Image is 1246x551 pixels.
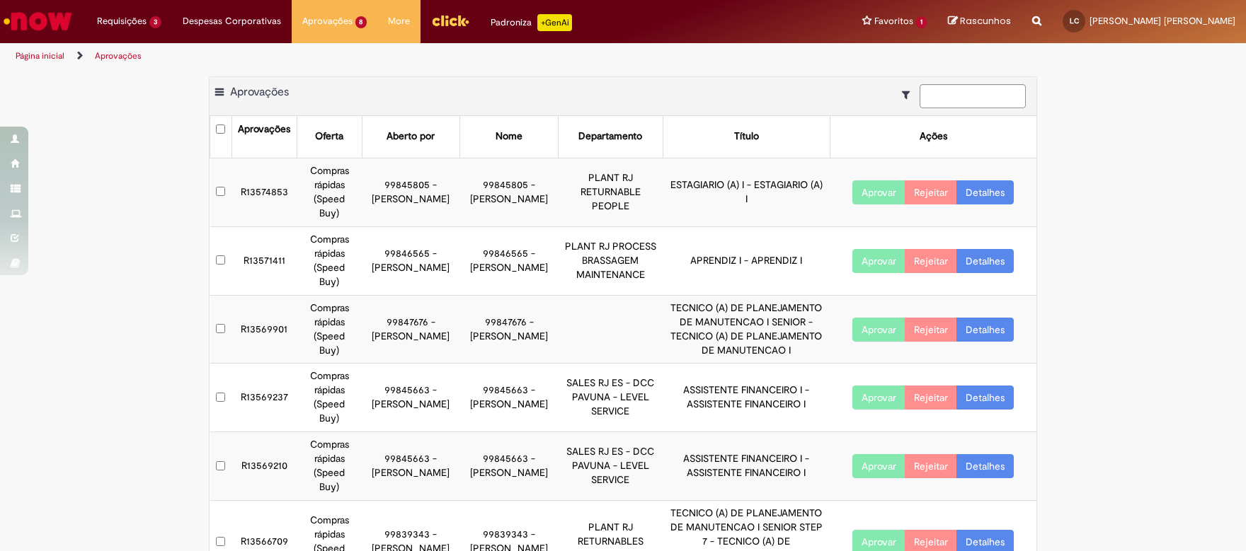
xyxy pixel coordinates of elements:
[297,364,362,432] td: Compras rápidas (Speed Buy)
[558,364,663,432] td: SALES RJ ES - DCC PAVUNA - LEVEL SERVICE
[852,180,905,204] button: Aprovar
[956,180,1014,204] a: Detalhes
[302,14,353,28] span: Aprovações
[362,295,460,364] td: 99847676 - [PERSON_NAME]
[663,226,830,295] td: APRENDIZ I - APRENDIZ I
[460,432,559,501] td: 99845663 - [PERSON_NAME]
[1090,15,1235,27] span: [PERSON_NAME] [PERSON_NAME]
[362,158,460,226] td: 99845805 - [PERSON_NAME]
[362,364,460,432] td: 99845663 - [PERSON_NAME]
[355,16,367,28] span: 8
[905,385,957,410] button: Rejeitar
[496,129,522,144] div: Nome
[578,129,642,144] div: Departamento
[238,122,290,137] div: Aprovações
[852,385,905,410] button: Aprovar
[315,129,343,144] div: Oferta
[537,14,572,31] p: +GenAi
[460,364,559,432] td: 99845663 - [PERSON_NAME]
[362,226,460,295] td: 99846565 - [PERSON_NAME]
[232,158,297,226] td: R13574853
[663,295,830,364] td: TECNICO (A) DE PLANEJAMENTO DE MANUTENCAO I SENIOR - TECNICO (A) DE PLANEJAMENTO DE MANUTENCAO I
[874,14,913,28] span: Favoritos
[734,129,759,144] div: Título
[387,129,435,144] div: Aberto por
[948,15,1011,28] a: Rascunhos
[232,364,297,432] td: R13569237
[297,295,362,364] td: Compras rápidas (Speed Buy)
[960,14,1011,28] span: Rascunhos
[232,295,297,364] td: R13569901
[905,318,957,342] button: Rejeitar
[149,16,161,28] span: 3
[16,50,64,62] a: Página inicial
[362,432,460,501] td: 99845663 - [PERSON_NAME]
[663,432,830,501] td: ASSISTENTE FINANCEIRO I - ASSISTENTE FINANCEIRO I
[905,180,957,204] button: Rejeitar
[11,43,820,69] ul: Trilhas de página
[905,249,957,273] button: Rejeitar
[558,158,663,226] td: PLANT RJ RETURNABLE PEOPLE
[460,158,559,226] td: 99845805 - [PERSON_NAME]
[431,10,469,31] img: click_logo_yellow_360x200.png
[1070,16,1079,25] span: LC
[956,249,1014,273] a: Detalhes
[232,432,297,501] td: R13569210
[663,364,830,432] td: ASSISTENTE FINANCEIRO I - ASSISTENTE FINANCEIRO I
[297,226,362,295] td: Compras rápidas (Speed Buy)
[297,432,362,501] td: Compras rápidas (Speed Buy)
[232,226,297,295] td: R13571411
[852,318,905,342] button: Aprovar
[460,295,559,364] td: 99847676 - [PERSON_NAME]
[852,454,905,478] button: Aprovar
[97,14,147,28] span: Requisições
[902,90,917,100] i: Mostrar filtros para: Suas Solicitações
[558,432,663,501] td: SALES RJ ES - DCC PAVUNA - LEVEL SERVICE
[1,7,74,35] img: ServiceNow
[905,454,957,478] button: Rejeitar
[956,385,1014,410] a: Detalhes
[491,14,572,31] div: Padroniza
[663,158,830,226] td: ESTAGIARIO (A) I - ESTAGIARIO (A) I
[460,226,559,295] td: 99846565 - [PERSON_NAME]
[916,16,927,28] span: 1
[920,129,947,144] div: Ações
[183,14,281,28] span: Despesas Corporativas
[388,14,410,28] span: More
[956,318,1014,342] a: Detalhes
[297,158,362,226] td: Compras rápidas (Speed Buy)
[558,226,663,295] td: PLANT RJ PROCESS BRASSAGEM MAINTENANCE
[852,249,905,273] button: Aprovar
[956,454,1014,478] a: Detalhes
[230,85,289,99] span: Aprovações
[95,50,142,62] a: Aprovações
[232,116,297,158] th: Aprovações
